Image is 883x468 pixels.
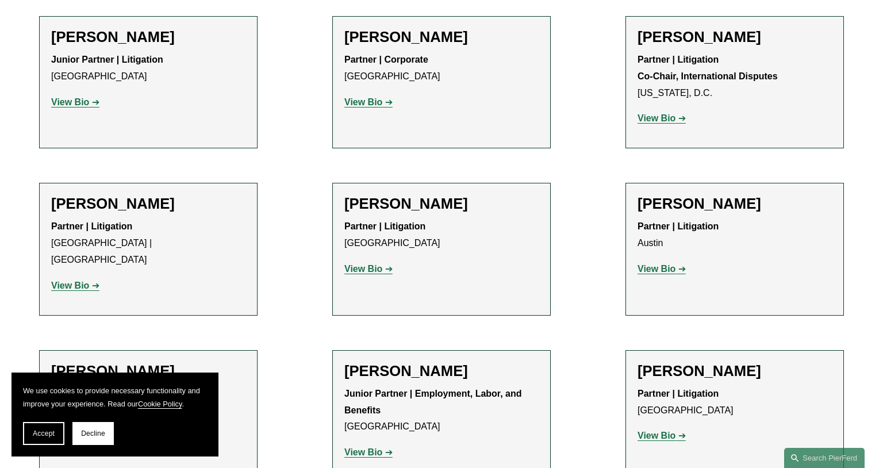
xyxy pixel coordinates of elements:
p: [US_STATE], D.C. [638,52,832,101]
strong: Junior Partner | Litigation [51,55,163,64]
a: Search this site [784,448,865,468]
button: Decline [72,422,114,445]
strong: View Bio [51,281,89,290]
h2: [PERSON_NAME] [344,195,539,213]
p: [GEOGRAPHIC_DATA] [344,52,539,85]
p: [GEOGRAPHIC_DATA] [51,52,245,85]
p: Austin [638,218,832,252]
strong: View Bio [638,113,675,123]
a: View Bio [344,264,393,274]
strong: View Bio [344,447,382,457]
strong: Partner | Litigation [51,221,132,231]
strong: View Bio [638,264,675,274]
p: [GEOGRAPHIC_DATA] [344,386,539,435]
a: View Bio [638,264,686,274]
a: View Bio [638,431,686,440]
p: We use cookies to provide necessary functionality and improve your experience. Read our . [23,384,207,411]
strong: View Bio [344,97,382,107]
strong: Partner | Corporate [344,55,428,64]
section: Cookie banner [11,373,218,457]
h2: [PERSON_NAME] [638,195,832,213]
h2: [PERSON_NAME] [51,362,245,380]
a: View Bio [51,97,99,107]
strong: View Bio [51,97,89,107]
p: [GEOGRAPHIC_DATA] [344,218,539,252]
a: View Bio [344,97,393,107]
a: Cookie Policy [138,400,182,408]
h2: [PERSON_NAME] [51,28,245,46]
a: View Bio [51,281,99,290]
h2: [PERSON_NAME] [51,195,245,213]
strong: Partner | Litigation [638,389,719,398]
strong: Partner | Litigation [638,221,719,231]
h2: [PERSON_NAME] [638,362,832,380]
strong: View Bio [344,264,382,274]
a: View Bio [344,447,393,457]
strong: Partner | Litigation [344,221,425,231]
span: Decline [81,429,105,438]
span: Accept [33,429,55,438]
a: View Bio [638,113,686,123]
p: [GEOGRAPHIC_DATA] | [GEOGRAPHIC_DATA] [51,218,245,268]
h2: [PERSON_NAME] [638,28,832,46]
p: [GEOGRAPHIC_DATA] [638,386,832,419]
h2: [PERSON_NAME] [344,362,539,380]
strong: Partner | Litigation Co-Chair, International Disputes [638,55,778,81]
button: Accept [23,422,64,445]
strong: View Bio [638,431,675,440]
h2: [PERSON_NAME] [344,28,539,46]
strong: Junior Partner | Employment, Labor, and Benefits [344,389,524,415]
